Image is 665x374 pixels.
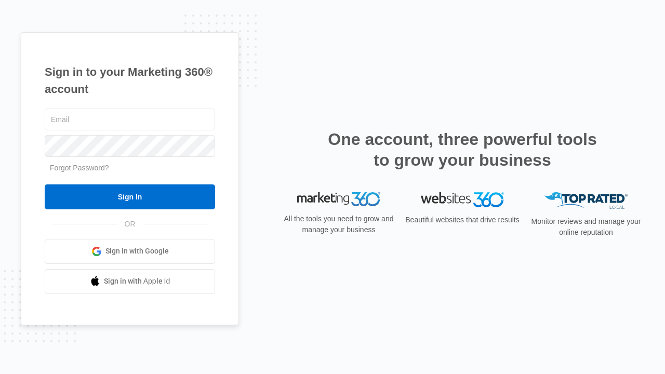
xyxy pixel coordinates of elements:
[105,246,169,257] span: Sign in with Google
[297,192,380,207] img: Marketing 360
[421,192,504,207] img: Websites 360
[45,184,215,209] input: Sign In
[50,164,109,172] a: Forgot Password?
[45,269,215,294] a: Sign in with Apple Id
[281,213,397,235] p: All the tools you need to grow and manage your business
[404,215,521,225] p: Beautiful websites that drive results
[544,192,628,209] img: Top Rated Local
[45,63,215,98] h1: Sign in to your Marketing 360® account
[528,216,644,238] p: Monitor reviews and manage your online reputation
[45,239,215,264] a: Sign in with Google
[45,109,215,130] input: Email
[325,129,600,170] h2: One account, three powerful tools to grow your business
[117,219,143,230] span: OR
[104,276,170,287] span: Sign in with Apple Id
